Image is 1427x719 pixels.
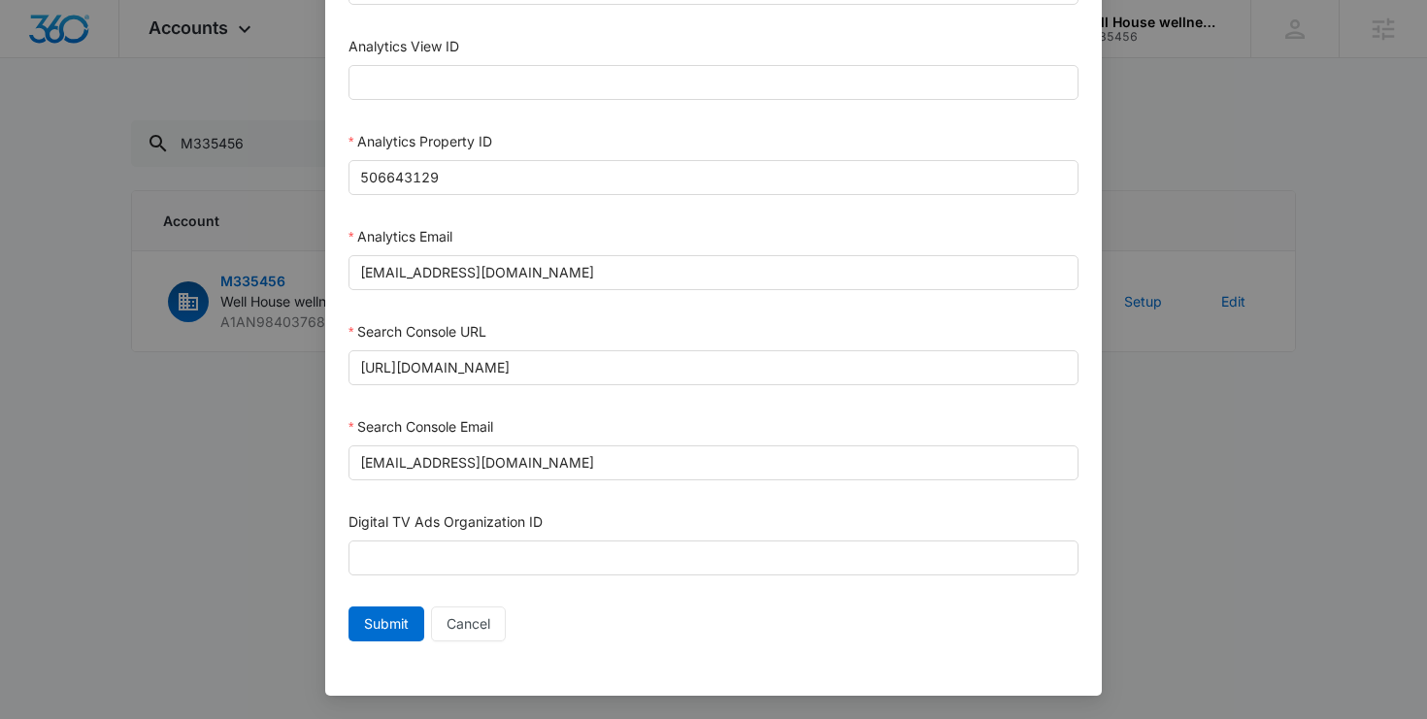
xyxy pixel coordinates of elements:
[348,606,424,641] button: Submit
[348,445,1079,480] input: Search Console Email
[348,418,493,435] label: Search Console Email
[364,613,409,635] span: Submit
[348,540,1079,575] input: Digital TV Ads Organization ID
[348,160,1079,195] input: Analytics Property ID
[431,606,506,641] button: Cancel
[348,133,492,149] label: Analytics Property ID
[348,513,543,530] label: Digital TV Ads Organization ID
[348,38,459,54] label: Analytics View ID
[348,323,486,340] label: Search Console URL
[348,255,1079,290] input: Analytics Email
[447,613,490,635] span: Cancel
[348,228,452,245] label: Analytics Email
[348,65,1079,100] input: Analytics View ID
[348,350,1079,385] input: Search Console URL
